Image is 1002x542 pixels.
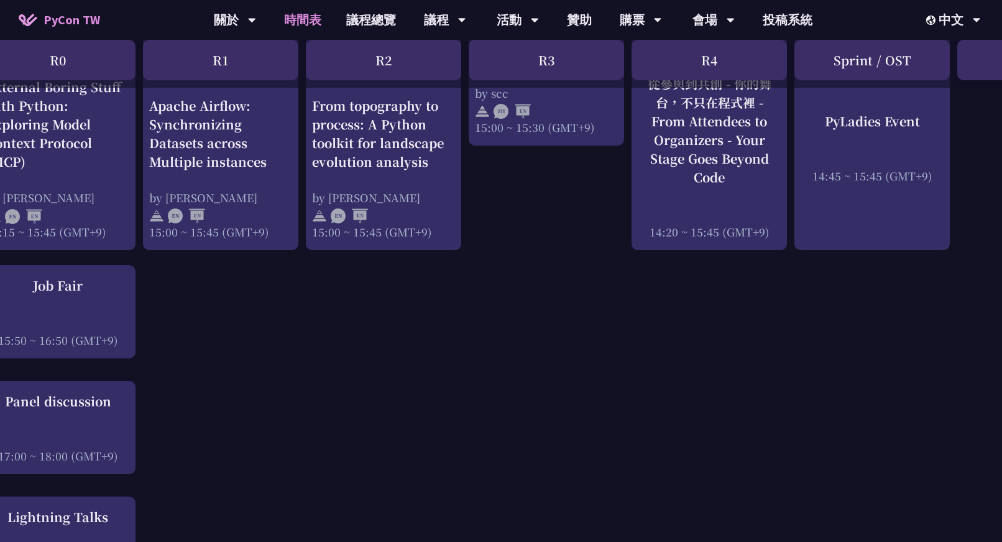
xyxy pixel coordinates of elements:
div: R1 [143,40,298,80]
div: 15:00 ~ 15:45 (GMT+9) [312,224,455,240]
span: PyCon TW [44,11,100,29]
img: Home icon of PyCon TW 2025 [19,14,37,26]
div: 15:00 ~ 15:45 (GMT+9) [149,224,292,240]
div: PyLadies Event [801,112,944,131]
div: R2 [306,40,461,80]
img: ENEN.5a408d1.svg [5,209,42,224]
img: ENEN.5a408d1.svg [168,209,205,224]
a: Apache Airflow: Synchronizing Datasets across Multiple instances by [PERSON_NAME] 15:00 ~ 15:45 (... [149,1,292,144]
img: svg+xml;base64,PHN2ZyB4bWxucz0iaHR0cDovL3d3dy53My5vcmcvMjAwMC9zdmciIHdpZHRoPSIyNCIgaGVpZ2h0PSIyNC... [312,209,327,224]
div: by scc [475,85,618,100]
img: svg+xml;base64,PHN2ZyB4bWxucz0iaHR0cDovL3d3dy53My5vcmcvMjAwMC9zdmciIHdpZHRoPSIyNCIgaGVpZ2h0PSIyNC... [149,209,164,224]
img: Locale Icon [926,16,939,25]
div: From topography to process: A Python toolkit for landscape evolution analysis [312,96,455,171]
div: 從參與到共創 - 你的舞台，不只在程式裡 - From Attendees to Organizers - Your Stage Goes Beyond Code [638,75,781,187]
div: R4 [632,40,787,80]
div: Sprint / OST [794,40,950,80]
a: Python FFI 的陰暗角落 by scc 15:00 ~ 15:30 (GMT+9) [475,1,618,88]
a: PyCon TW [6,4,113,35]
img: svg+xml;base64,PHN2ZyB4bWxucz0iaHR0cDovL3d3dy53My5vcmcvMjAwMC9zdmciIHdpZHRoPSIyNCIgaGVpZ2h0PSIyNC... [475,104,490,119]
div: by [PERSON_NAME] [312,190,455,205]
img: ENEN.5a408d1.svg [331,209,368,224]
a: From topography to process: A Python toolkit for landscape evolution analysis by [PERSON_NAME] 15... [312,1,455,144]
div: by [PERSON_NAME] [149,190,292,205]
div: Apache Airflow: Synchronizing Datasets across Multiple instances [149,96,292,171]
div: 14:45 ~ 15:45 (GMT+9) [801,168,944,184]
div: R3 [469,40,624,80]
div: 14:20 ~ 15:45 (GMT+9) [638,224,781,240]
div: 15:00 ~ 15:30 (GMT+9) [475,119,618,134]
img: ZHEN.371966e.svg [494,104,531,119]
